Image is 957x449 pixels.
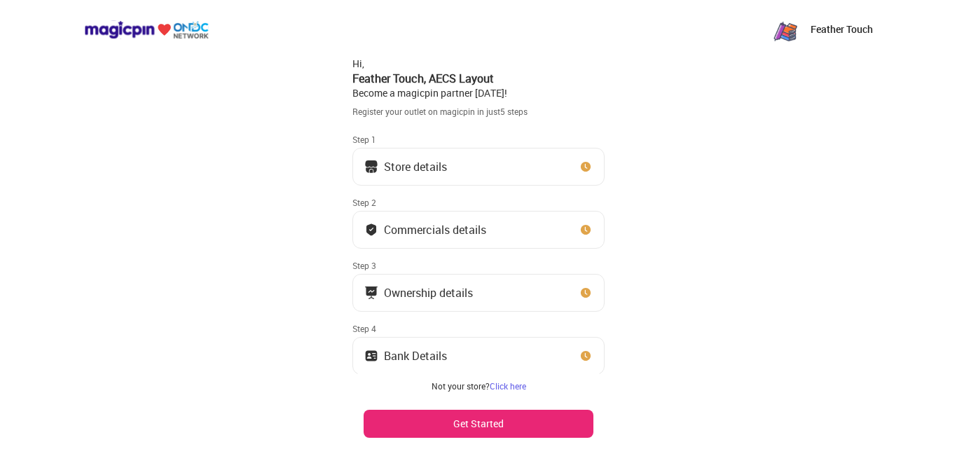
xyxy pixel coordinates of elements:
[384,163,447,170] div: Store details
[352,57,605,100] div: Hi, Become a magicpin partner [DATE]!
[579,160,593,174] img: clock_icon_new.67dbf243.svg
[364,223,378,237] img: bank_details_tick.fdc3558c.svg
[352,134,605,145] div: Step 1
[771,15,799,43] img: if8KuUce-w0DSdhl1SgW7aBaQ4LauPC-wI930Zs-720Qe99F1ajcSiQhO47ofOLnMrK8xgQcHuM-yqGizOpdfmYzVA
[432,380,490,392] span: Not your store?
[490,380,526,392] a: Click here
[352,197,605,208] div: Step 2
[364,349,378,363] img: ownership_icon.37569ceb.svg
[364,410,593,438] button: Get Started
[579,349,593,363] img: clock_icon_new.67dbf243.svg
[579,286,593,300] img: clock_icon_new.67dbf243.svg
[352,106,605,118] div: Register your outlet on magicpin in just 5 steps
[352,260,605,271] div: Step 3
[364,286,378,300] img: commercials_icon.983f7837.svg
[384,289,473,296] div: Ownership details
[364,160,378,174] img: storeIcon.9b1f7264.svg
[352,211,605,249] button: Commercials details
[352,148,605,186] button: Store details
[352,71,605,86] div: Feather Touch , AECS Layout
[84,20,209,39] img: ondc-logo-new-small.8a59708e.svg
[384,352,447,359] div: Bank Details
[811,22,873,36] p: Feather Touch
[579,223,593,237] img: clock_icon_new.67dbf243.svg
[352,323,605,334] div: Step 4
[384,226,486,233] div: Commercials details
[352,337,605,375] button: Bank Details
[352,274,605,312] button: Ownership details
